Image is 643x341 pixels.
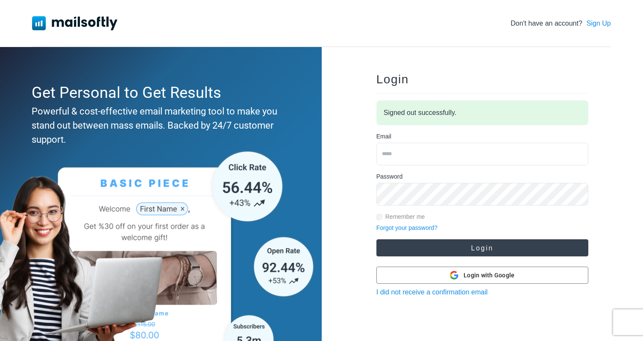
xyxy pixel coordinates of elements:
[32,104,285,147] div: Powerful & cost-effective email marketing tool to make you stand out between mass emails. Backed ...
[376,288,488,296] a: I did not receive a confirmation email
[464,271,514,280] span: Login with Google
[376,239,588,256] button: Login
[385,212,425,221] label: Remember me
[376,73,409,86] span: Login
[376,132,391,141] label: Email
[376,100,588,125] div: Signed out successfully.
[511,18,611,29] div: Don't have an account?
[587,18,611,29] a: Sign Up
[32,81,285,104] div: Get Personal to Get Results
[376,267,588,284] button: Login with Google
[376,224,437,231] a: Forgot your password?
[32,16,117,30] img: Mailsoftly
[376,172,402,181] label: Password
